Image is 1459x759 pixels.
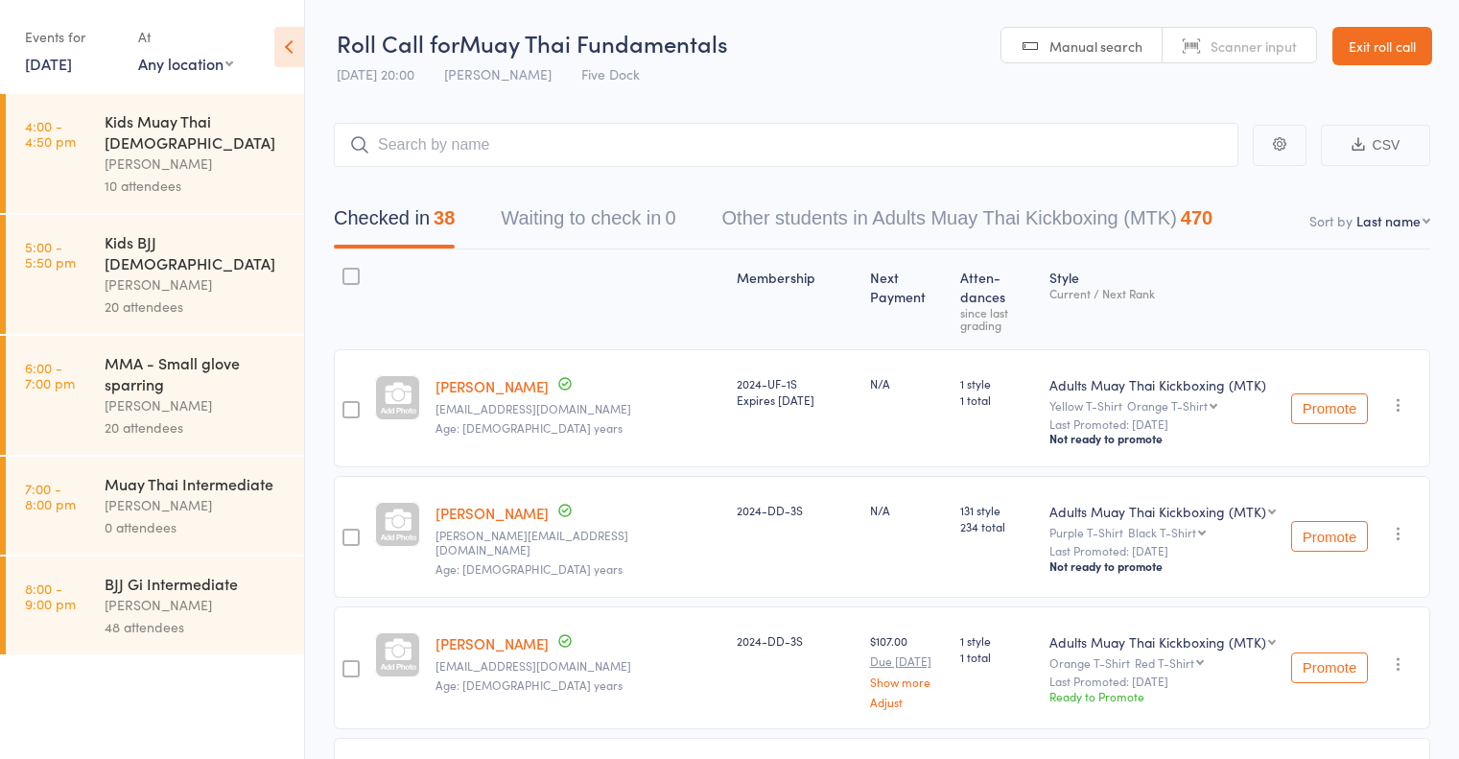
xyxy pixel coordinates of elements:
span: 234 total [960,518,1034,534]
button: Checked in38 [334,198,455,249]
div: Red T-Shirt [1135,656,1194,669]
div: Adults Muay Thai Kickboxing (MTK) [1049,632,1266,652]
div: N/A [870,375,945,391]
a: 8:00 -9:00 pmBJJ Gi Intermediate[PERSON_NAME]48 attendees [6,557,304,654]
button: Waiting to check in0 [501,198,675,249]
span: Muay Thai Fundamentals [459,27,728,59]
div: 48 attendees [105,616,288,638]
a: [PERSON_NAME] [435,633,549,653]
button: Promote [1291,393,1368,424]
div: Orange T-Shirt [1049,656,1276,669]
div: Expires [DATE] [737,391,855,408]
div: Last name [1356,211,1421,230]
div: 10 attendees [105,175,288,197]
small: Gabrielbennett10@icloud.com [435,659,721,673]
div: [PERSON_NAME] [105,153,288,175]
button: Promote [1291,652,1368,683]
div: Adults Muay Thai Kickboxing (MTK) [1049,502,1266,521]
div: Events for [25,21,119,53]
div: 2024-DD-3S [737,632,855,649]
span: 1 style [960,375,1034,391]
div: Atten­dances [953,258,1042,341]
div: Yellow T-Shirt [1049,399,1276,412]
span: [PERSON_NAME] [444,64,552,83]
small: Last Promoted: [DATE] [1049,544,1276,557]
div: N/A [870,502,945,518]
a: 6:00 -7:00 pmMMA - Small glove sparring[PERSON_NAME]20 attendees [6,336,304,455]
div: Next Payment [862,258,953,341]
span: Age: [DEMOGRAPHIC_DATA] years [435,676,623,693]
a: 4:00 -4:50 pmKids Muay Thai [DEMOGRAPHIC_DATA][PERSON_NAME]10 attendees [6,94,304,213]
div: 0 attendees [105,516,288,538]
div: Current / Next Rank [1049,287,1276,299]
small: Last Promoted: [DATE] [1049,675,1276,688]
div: MMA - Small glove sparring [105,352,288,394]
input: Search by name [334,123,1238,167]
div: Kids Muay Thai [DEMOGRAPHIC_DATA] [105,110,288,153]
span: Manual search [1049,36,1142,56]
div: 20 attendees [105,416,288,439]
div: $107.00 [870,632,945,708]
div: BJJ Gi Intermediate [105,573,288,594]
a: Show more [870,676,945,688]
a: 7:00 -8:00 pmMuay Thai Intermediate[PERSON_NAME]0 attendees [6,457,304,555]
time: 4:00 - 4:50 pm [25,118,76,149]
span: 1 total [960,391,1034,408]
span: Age: [DEMOGRAPHIC_DATA] years [435,419,623,436]
div: [PERSON_NAME] [105,594,288,616]
div: Black T-Shirt [1128,526,1196,538]
a: [PERSON_NAME] [435,376,549,396]
span: [DATE] 20:00 [337,64,414,83]
a: [DATE] [25,53,72,74]
a: Adjust [870,696,945,708]
div: [PERSON_NAME] [105,273,288,296]
label: Sort by [1309,211,1353,230]
div: Style [1042,258,1283,341]
div: 2024-UF-1S [737,375,855,408]
div: [PERSON_NAME] [105,394,288,416]
span: Roll Call for [337,27,459,59]
div: Not ready to promote [1049,431,1276,446]
span: Scanner input [1211,36,1297,56]
div: Muay Thai Intermediate [105,473,288,494]
div: At [138,21,233,53]
div: Purple T-Shirt [1049,526,1276,538]
small: Palexiou06@gmail.com [435,402,721,415]
button: CSV [1321,125,1430,166]
span: 1 total [960,649,1034,665]
button: Promote [1291,521,1368,552]
time: 5:00 - 5:50 pm [25,239,76,270]
div: Adults Muay Thai Kickboxing (MTK) [1049,375,1276,394]
div: Kids BJJ [DEMOGRAPHIC_DATA] [105,231,288,273]
div: Any location [138,53,233,74]
div: 20 attendees [105,296,288,318]
div: Not ready to promote [1049,558,1276,574]
a: [PERSON_NAME] [435,503,549,523]
span: 131 style [960,502,1034,518]
small: Last Promoted: [DATE] [1049,417,1276,431]
div: 470 [1181,207,1212,228]
button: Other students in Adults Muay Thai Kickboxing (MTK)470 [722,198,1213,249]
div: Ready to Promote [1049,688,1276,704]
time: 8:00 - 9:00 pm [25,581,76,611]
a: Exit roll call [1332,27,1432,65]
span: Five Dock [581,64,640,83]
div: 2024-DD-3S [737,502,855,518]
div: Membership [729,258,862,341]
time: 7:00 - 8:00 pm [25,481,76,511]
a: 5:00 -5:50 pmKids BJJ [DEMOGRAPHIC_DATA][PERSON_NAME]20 attendees [6,215,304,334]
time: 6:00 - 7:00 pm [25,360,75,391]
span: Age: [DEMOGRAPHIC_DATA] years [435,560,623,577]
span: 1 style [960,632,1034,649]
div: since last grading [960,306,1034,331]
div: [PERSON_NAME] [105,494,288,516]
div: Orange T-Shirt [1127,399,1208,412]
div: 0 [665,207,675,228]
small: james.astor123@gmail.com [435,529,721,557]
div: 38 [434,207,455,228]
small: Due [DATE] [870,654,945,668]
